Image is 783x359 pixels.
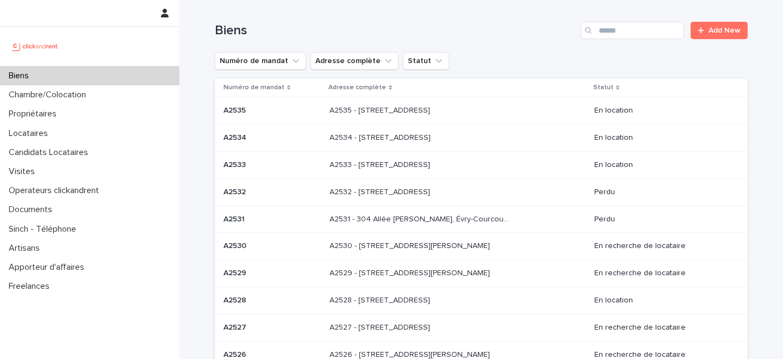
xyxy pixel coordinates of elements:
[330,185,432,197] p: A2532 - [STREET_ADDRESS]
[4,128,57,139] p: Locataires
[330,267,492,278] p: A2529 - 14 rue Honoré de Balzac, Garges-lès-Gonesse 95140
[223,104,248,115] p: A2535
[4,262,93,273] p: Apporteur d'affaires
[594,106,730,115] p: En location
[4,224,85,234] p: Sinch - Téléphone
[593,82,613,94] p: Statut
[330,158,432,170] p: A2533 - [STREET_ADDRESS]
[223,239,248,251] p: A2530
[691,22,748,39] a: Add New
[403,52,449,70] button: Statut
[223,158,248,170] p: A2533
[594,160,730,170] p: En location
[330,131,433,143] p: A2534 - 134 Cours Aquitaine, Boulogne-Billancourt 92100
[9,35,61,57] img: UCB0brd3T0yccxBKYDjQ
[223,131,248,143] p: A2534
[330,321,432,332] p: A2527 - [STREET_ADDRESS]
[223,321,248,332] p: A2527
[594,133,730,143] p: En location
[215,178,748,206] tr: A2532A2532 A2532 - [STREET_ADDRESS]A2532 - [STREET_ADDRESS] Perdu
[215,206,748,233] tr: A2531A2531 A2531 - 304 Allée [PERSON_NAME], Évry-Courcouronnes 91000A2531 - 304 Allée [PERSON_NAM...
[594,242,730,251] p: En recherche de locataire
[709,27,741,34] span: Add New
[4,243,48,253] p: Artisans
[594,269,730,278] p: En recherche de locataire
[215,125,748,152] tr: A2534A2534 A2534 - [STREET_ADDRESS]A2534 - [STREET_ADDRESS] En location
[330,104,432,115] p: A2535 - 262 rue du Faubourg Saint-Martin, Paris 75010
[223,185,248,197] p: A2532
[328,82,386,94] p: Adresse complète
[4,166,43,177] p: Visites
[215,314,748,341] tr: A2527A2527 A2527 - [STREET_ADDRESS]A2527 - [STREET_ADDRESS] En recherche de locataire
[581,22,684,39] input: Search
[215,23,576,39] h1: Biens
[223,294,248,305] p: A2528
[594,215,730,224] p: Perdu
[4,205,61,215] p: Documents
[215,52,306,70] button: Numéro de mandat
[310,52,399,70] button: Adresse complète
[4,147,97,158] p: Candidats Locataires
[594,188,730,197] p: Perdu
[330,213,513,224] p: A2531 - 304 Allée Pablo Neruda, Évry-Courcouronnes 91000
[594,296,730,305] p: En location
[215,233,748,260] tr: A2530A2530 A2530 - [STREET_ADDRESS][PERSON_NAME]A2530 - [STREET_ADDRESS][PERSON_NAME] En recherch...
[215,260,748,287] tr: A2529A2529 A2529 - [STREET_ADDRESS][PERSON_NAME]A2529 - [STREET_ADDRESS][PERSON_NAME] En recherch...
[330,294,432,305] p: A2528 - [STREET_ADDRESS]
[223,82,284,94] p: Numéro de mandat
[330,239,492,251] p: A2530 - [STREET_ADDRESS][PERSON_NAME]
[223,267,248,278] p: A2529
[223,213,247,224] p: A2531
[215,287,748,314] tr: A2528A2528 A2528 - [STREET_ADDRESS]A2528 - [STREET_ADDRESS] En location
[4,281,58,292] p: Freelances
[594,323,730,332] p: En recherche de locataire
[215,151,748,178] tr: A2533A2533 A2533 - [STREET_ADDRESS]A2533 - [STREET_ADDRESS] En location
[4,109,65,119] p: Propriétaires
[4,185,108,196] p: Operateurs clickandrent
[4,90,95,100] p: Chambre/Colocation
[4,71,38,81] p: Biens
[215,97,748,125] tr: A2535A2535 A2535 - [STREET_ADDRESS]A2535 - [STREET_ADDRESS] En location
